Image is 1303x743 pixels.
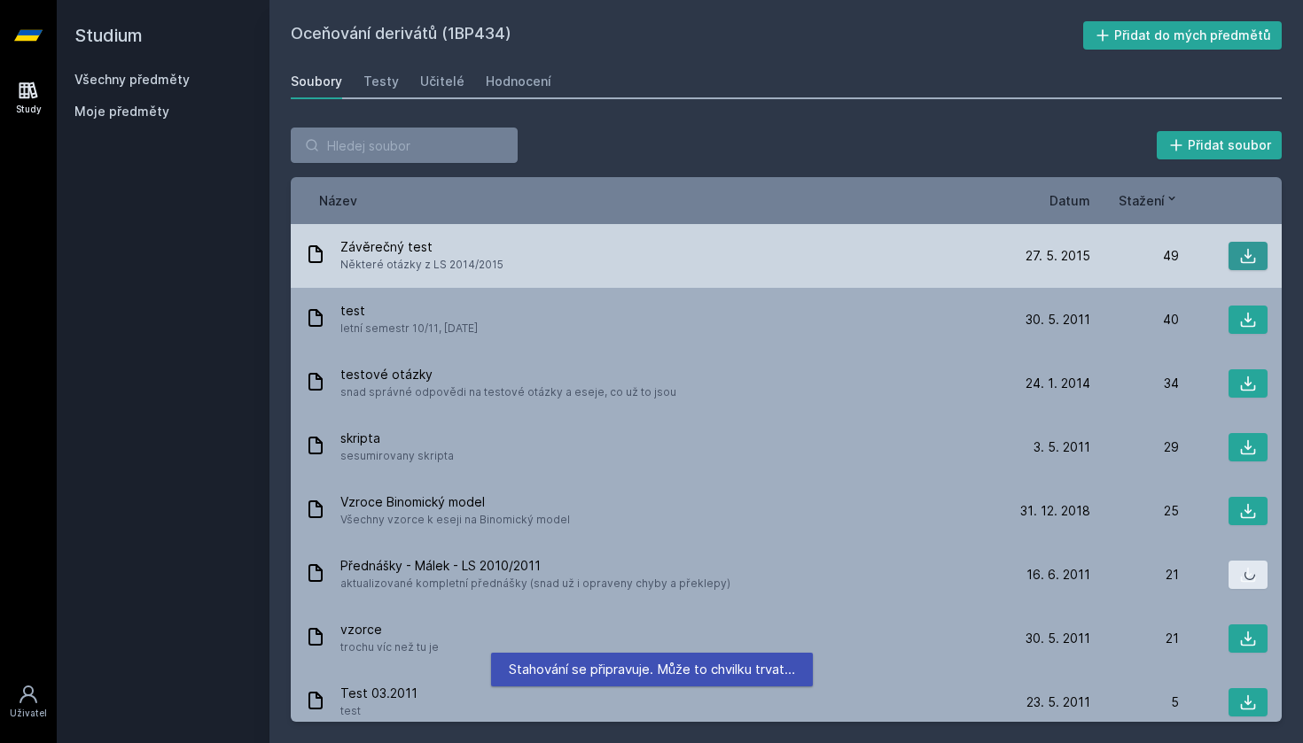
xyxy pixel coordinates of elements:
[340,621,439,639] span: vzorce
[1157,131,1283,159] button: Přidat soubor
[1083,21,1283,50] button: Přidat do mých předmětů
[1020,502,1090,520] span: 31. 12. 2018
[1026,630,1090,647] span: 30. 5. 2011
[340,256,503,274] span: Některé otázky z LS 2014/2015
[340,575,730,592] span: aktualizované kompletní přednášky (snad už i opraveny chyby a překlepy)
[74,103,169,120] span: Moje předměty
[1090,375,1179,392] div: 34
[340,430,454,447] span: skripta
[491,653,813,686] div: Stahování se připravuje. Může to chvilku trvat…
[291,21,1083,50] h2: Oceňování derivátů (1BP434)
[319,191,357,210] button: Název
[1119,191,1165,210] span: Stažení
[1090,311,1179,329] div: 40
[340,383,676,401] span: snad správné odpovědi na testové otázky a eseje, co už to jsou
[340,320,478,337] span: letní semestr 10/11, [DATE]
[1090,693,1179,711] div: 5
[74,72,190,87] a: Všechny předměty
[1090,502,1179,520] div: 25
[4,675,53,729] a: Uživatel
[486,64,551,99] a: Hodnocení
[16,103,42,116] div: Study
[1026,693,1090,711] span: 23. 5. 2011
[340,366,676,383] span: testové otázky
[340,702,417,720] span: test
[1090,630,1179,647] div: 21
[340,493,570,511] span: Vzroce Binomický model
[1034,438,1090,456] span: 3. 5. 2011
[1090,566,1179,584] div: 21
[10,707,47,720] div: Uživatel
[420,64,464,99] a: Učitelé
[291,73,342,90] div: Soubory
[1026,311,1090,329] span: 30. 5. 2011
[420,73,464,90] div: Učitelé
[340,447,454,465] span: sesumirovany skripta
[1090,438,1179,456] div: 29
[1026,375,1090,392] span: 24. 1. 2014
[1026,247,1090,265] span: 27. 5. 2015
[1119,191,1179,210] button: Stažení
[291,128,518,163] input: Hledej soubor
[340,511,570,529] span: Všechny vzorce k eseji na Binomický model
[1026,566,1090,584] span: 16. 6. 2011
[363,73,399,90] div: Testy
[340,238,503,256] span: Závěrečný test
[4,71,53,125] a: Study
[340,302,478,320] span: test
[1049,191,1090,210] button: Datum
[363,64,399,99] a: Testy
[340,685,417,702] span: Test 03.2011
[340,639,439,656] span: trochu víc než tu je
[1090,247,1179,265] div: 49
[291,64,342,99] a: Soubory
[486,73,551,90] div: Hodnocení
[340,557,730,575] span: Přednášky - Málek - LS 2010/2011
